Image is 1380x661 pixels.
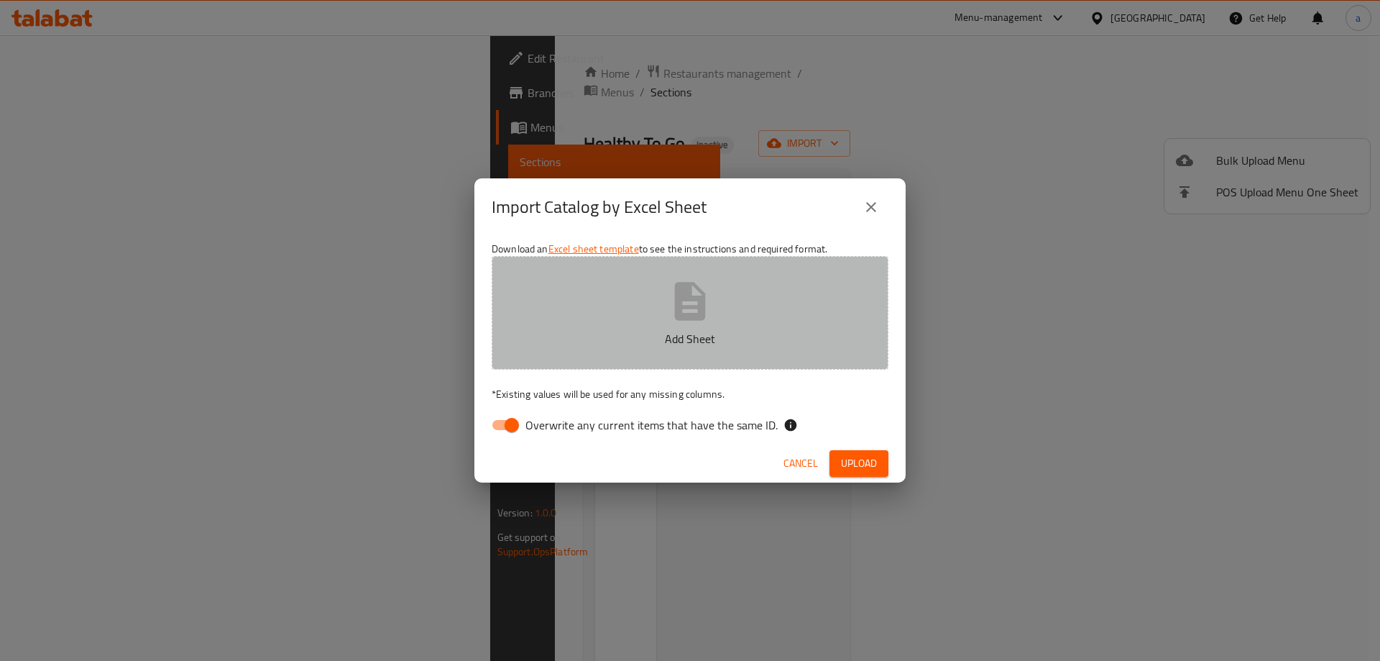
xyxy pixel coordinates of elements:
h2: Import Catalog by Excel Sheet [492,196,707,219]
a: Excel sheet template [548,240,639,258]
span: Upload [841,455,877,473]
button: Cancel [778,450,824,477]
button: Upload [829,450,888,477]
div: Download an to see the instructions and required format. [474,236,906,445]
span: Cancel [783,455,818,473]
svg: If the overwrite option isn't selected, then the items that match an existing ID will be ignored ... [783,418,798,432]
p: Existing values will be used for any missing columns. [492,387,888,401]
p: Add Sheet [514,330,866,347]
button: Add Sheet [492,256,888,370]
button: close [854,190,888,224]
span: Overwrite any current items that have the same ID. [525,416,778,434]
